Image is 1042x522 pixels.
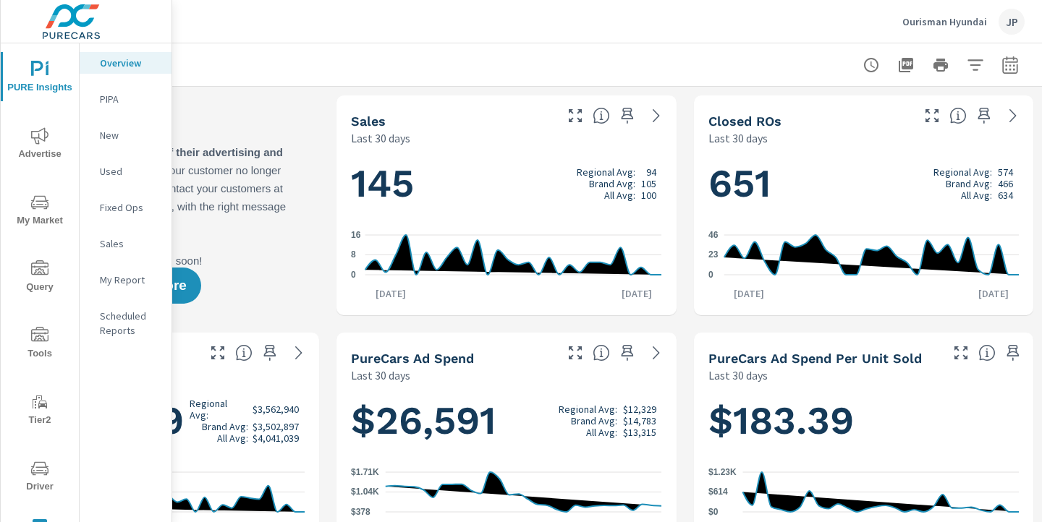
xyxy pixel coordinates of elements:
p: 634 [998,189,1013,201]
p: Regional Avg: [190,398,248,421]
h5: Sales [351,114,386,129]
div: Sales [80,233,171,254]
a: See more details in report [645,341,668,364]
div: Scheduled Reports [80,305,171,341]
p: PIPA [100,92,160,106]
span: PURE Insights [5,61,75,96]
button: Make Fullscreen [564,341,587,364]
p: $3,562,940 [253,403,299,415]
text: $1.71K [351,467,379,477]
p: 105 [641,178,656,189]
span: My Market [5,194,75,229]
p: Brand Avg: [589,178,635,189]
span: Total sales revenue over the selected date range. [Source: This data is sourced from the dealer’s... [235,344,253,361]
p: Fixed Ops [100,200,160,215]
p: Ourisman Hyundai [902,15,987,28]
p: Overview [100,56,160,70]
p: All Avg: [961,189,992,201]
h1: 651 [708,159,1019,208]
span: Save this to your personalized report [1001,341,1025,364]
p: 100 [641,189,656,201]
button: "Export Report to PDF" [891,51,920,80]
p: Regional Avg: [577,166,635,178]
button: Select Date Range [996,51,1025,80]
p: $3,502,897 [253,421,299,432]
span: Advertise [5,127,75,163]
h1: $26,591 [351,396,661,445]
span: Tools [5,327,75,362]
button: Make Fullscreen [206,341,229,364]
text: $0 [708,507,719,517]
p: Regional Avg: [933,166,992,178]
p: [DATE] [724,286,774,301]
text: 8 [351,250,356,260]
text: 23 [708,250,719,260]
div: New [80,124,171,146]
p: All Avg: [217,432,248,444]
span: Average cost of advertising per each vehicle sold at the dealer over the selected date range. The... [978,344,996,361]
span: Total cost of media for all PureCars channels for the selected dealership group over the selected... [593,344,610,361]
text: 0 [351,270,356,280]
div: Fixed Ops [80,197,171,218]
p: 94 [646,166,656,178]
text: $378 [351,507,370,517]
p: All Avg: [604,189,635,201]
p: $12,329 [623,403,656,415]
p: Used [100,164,160,179]
span: Number of Repair Orders Closed by the selected dealership group over the selected time range. [So... [949,107,967,124]
button: Make Fullscreen [564,104,587,127]
h1: 145 [351,159,661,208]
p: Last 30 days [708,367,768,384]
p: Last 30 days [351,367,410,384]
p: [DATE] [365,286,416,301]
p: Last 30 days [351,129,410,147]
button: Apply Filters [961,51,990,80]
text: $1.23K [708,467,737,477]
p: Regional Avg: [559,403,617,415]
p: All Avg: [586,427,617,438]
p: [DATE] [968,286,1019,301]
button: Print Report [926,51,955,80]
div: Overview [80,52,171,74]
a: See more details in report [645,104,668,127]
div: JP [999,9,1025,35]
span: Query [5,260,75,296]
div: Used [80,161,171,182]
p: Brand Avg: [571,415,617,427]
h5: Closed ROs [708,114,781,129]
p: Brand Avg: [946,178,992,189]
h5: PureCars Ad Spend [351,351,474,366]
p: $14,783 [623,415,656,427]
span: Save this to your personalized report [616,341,639,364]
span: Save this to your personalized report [258,341,281,364]
p: Last 30 days [708,129,768,147]
p: $13,315 [623,427,656,438]
span: Save this to your personalized report [973,104,996,127]
p: Sales [100,236,160,251]
p: Brand Avg: [202,421,248,432]
span: Number of vehicles sold by the dealership over the selected date range. [Source: This data is sou... [593,107,610,124]
button: Make Fullscreen [920,104,944,127]
text: $1.04K [351,487,379,497]
text: $614 [708,487,728,497]
p: 466 [998,178,1013,189]
p: [DATE] [611,286,662,301]
text: 46 [708,230,719,240]
p: Scheduled Reports [100,309,160,338]
h1: $183.39 [708,396,1019,445]
h5: PureCars Ad Spend Per Unit Sold [708,351,922,366]
p: 574 [998,166,1013,178]
p: My Report [100,273,160,287]
button: Make Fullscreen [949,341,973,364]
span: Driver [5,460,75,495]
a: See more details in report [1001,104,1025,127]
text: 16 [351,230,361,240]
text: 0 [708,270,713,280]
span: Tier2 [5,393,75,429]
a: See more details in report [287,341,310,364]
div: My Report [80,269,171,291]
span: Save this to your personalized report [616,104,639,127]
div: PIPA [80,88,171,110]
p: New [100,128,160,142]
p: $4,041,039 [253,432,299,444]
